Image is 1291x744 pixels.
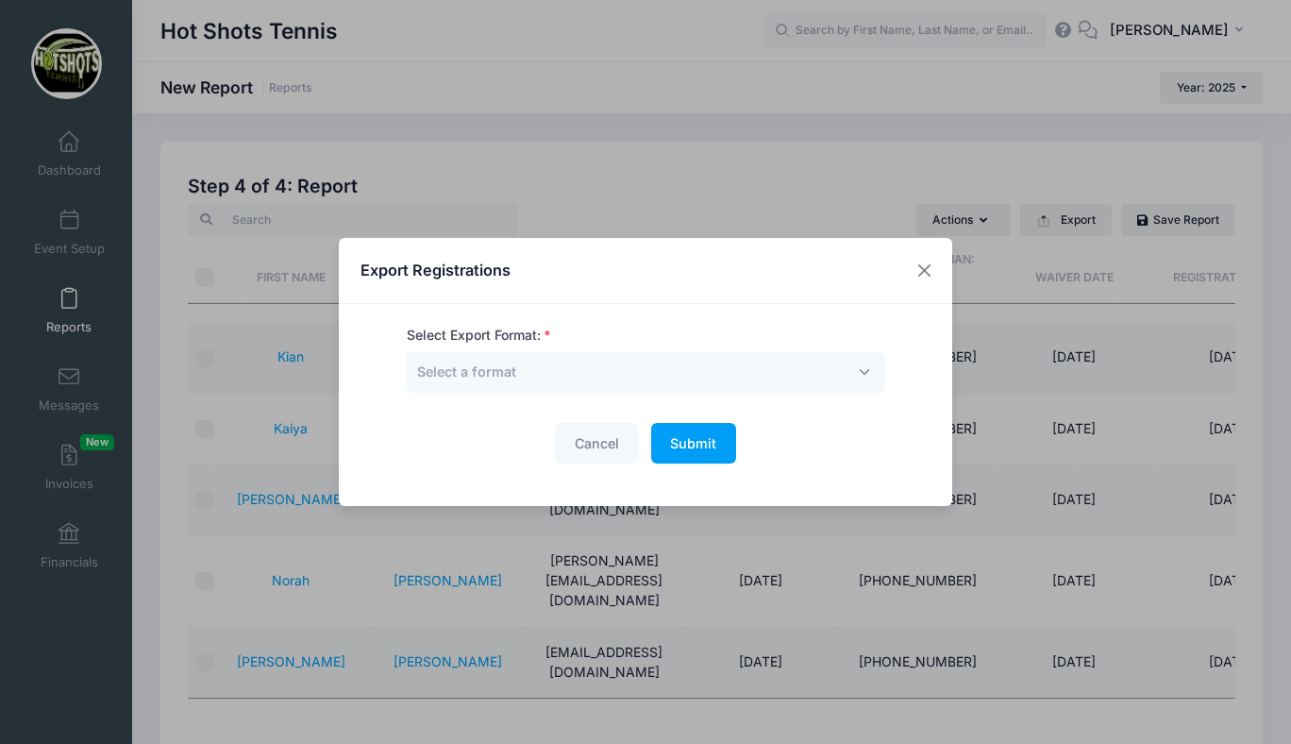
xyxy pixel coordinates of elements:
[360,259,511,281] h4: Export Registrations
[417,362,516,381] span: Select a format
[417,364,516,380] span: Select a format
[908,254,942,288] button: Close
[407,352,885,393] span: Select a format
[555,423,638,464] button: Cancel
[407,326,551,346] label: Select Export Format:
[651,423,736,464] button: Submit
[670,435,716,451] span: Submit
